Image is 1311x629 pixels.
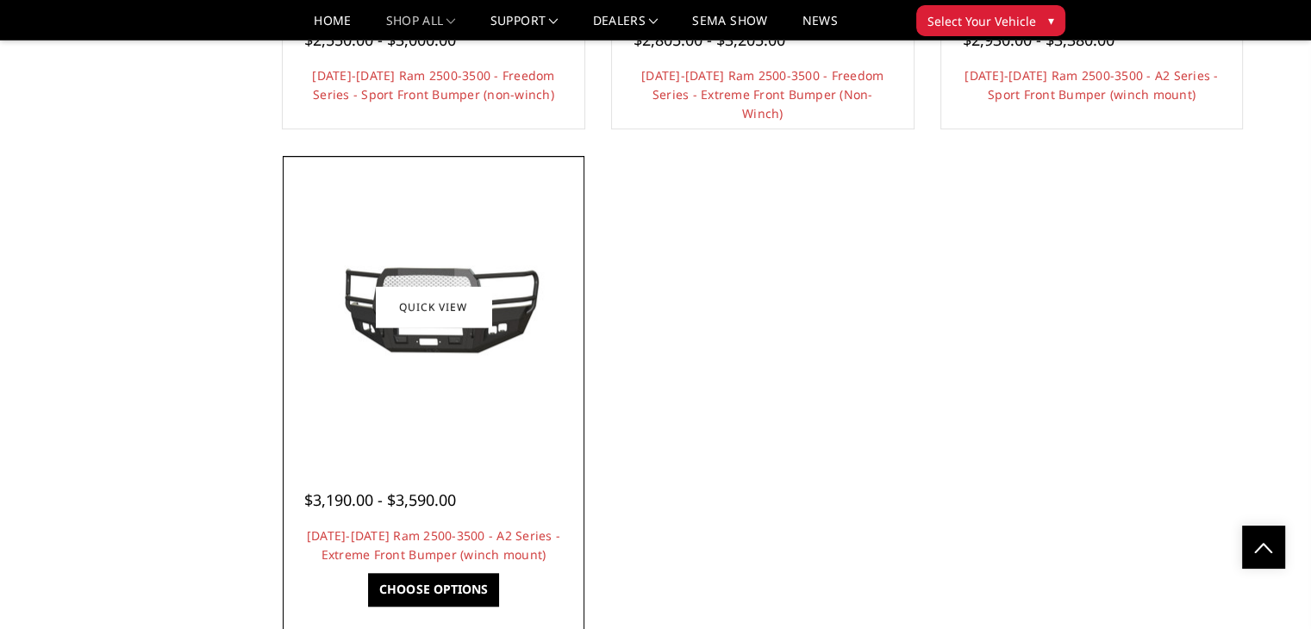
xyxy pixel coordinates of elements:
a: Dealers [593,15,659,40]
a: Choose Options [368,573,498,606]
span: ▾ [1048,11,1054,29]
a: News [802,15,837,40]
button: Select Your Vehicle [916,5,1065,36]
a: [DATE]-[DATE] Ram 2500-3500 - Freedom Series - Extreme Front Bumper (Non-Winch) [641,67,883,121]
span: $3,190.00 - $3,590.00 [304,489,456,510]
a: Support [490,15,559,40]
img: 2019-2025 Ram 2500-3500 - A2 Series - Extreme Front Bumper (winch mount) [296,245,571,369]
a: SEMA Show [692,15,767,40]
span: Select Your Vehicle [927,12,1036,30]
a: Home [314,15,351,40]
a: [DATE]-[DATE] Ram 2500-3500 - A2 Series - Sport Front Bumper (winch mount) [965,67,1218,103]
a: 2019-2025 Ram 2500-3500 - A2 Series - Extreme Front Bumper (winch mount) [287,160,580,453]
a: shop all [386,15,456,40]
a: Quick view [376,287,491,327]
a: [DATE]-[DATE] Ram 2500-3500 - Freedom Series - Sport Front Bumper (non-winch) [312,67,554,103]
a: [DATE]-[DATE] Ram 2500-3500 - A2 Series - Extreme Front Bumper (winch mount) [307,527,560,563]
a: Click to Top [1242,526,1285,569]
